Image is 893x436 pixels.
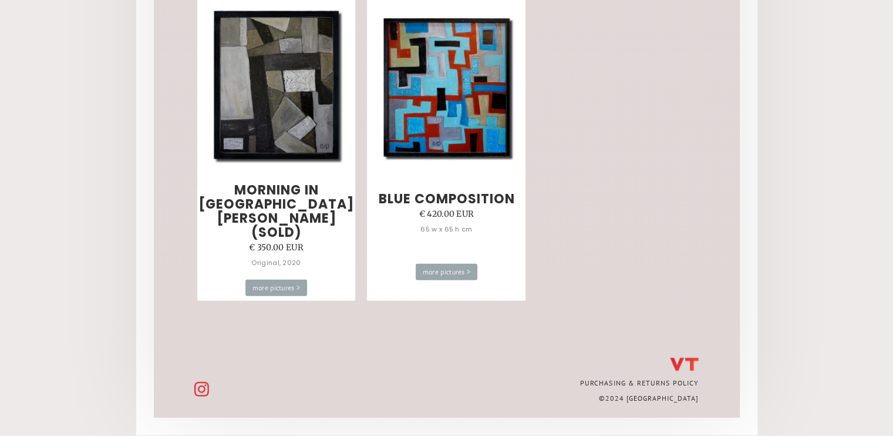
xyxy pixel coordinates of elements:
div: more pictures > [416,264,478,280]
img: Instagram [194,382,209,397]
div: € 350.00 EUR [249,240,304,255]
img: Abstract Composition, Acrylic on Board, original 2017 [375,10,518,165]
h3: Morning in [GEOGRAPHIC_DATA][PERSON_NAME] (SOLD) [197,183,356,240]
h3: Blue Composition [378,192,514,206]
div: 65 w x 65 h cm [420,222,472,237]
div: more pictures > [245,280,308,296]
div: € 420.00 EUR [419,206,474,222]
img: Vladimir Titov Logo [670,358,699,371]
div: Original, 2020 [251,255,301,270]
img: Paintings, 50 w x 60 h cm Oil on canvas [205,1,348,174]
div: ©2024 [GEOGRAPHIC_DATA] [535,391,699,406]
a: Purchasing & Returns Policy [535,375,699,391]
